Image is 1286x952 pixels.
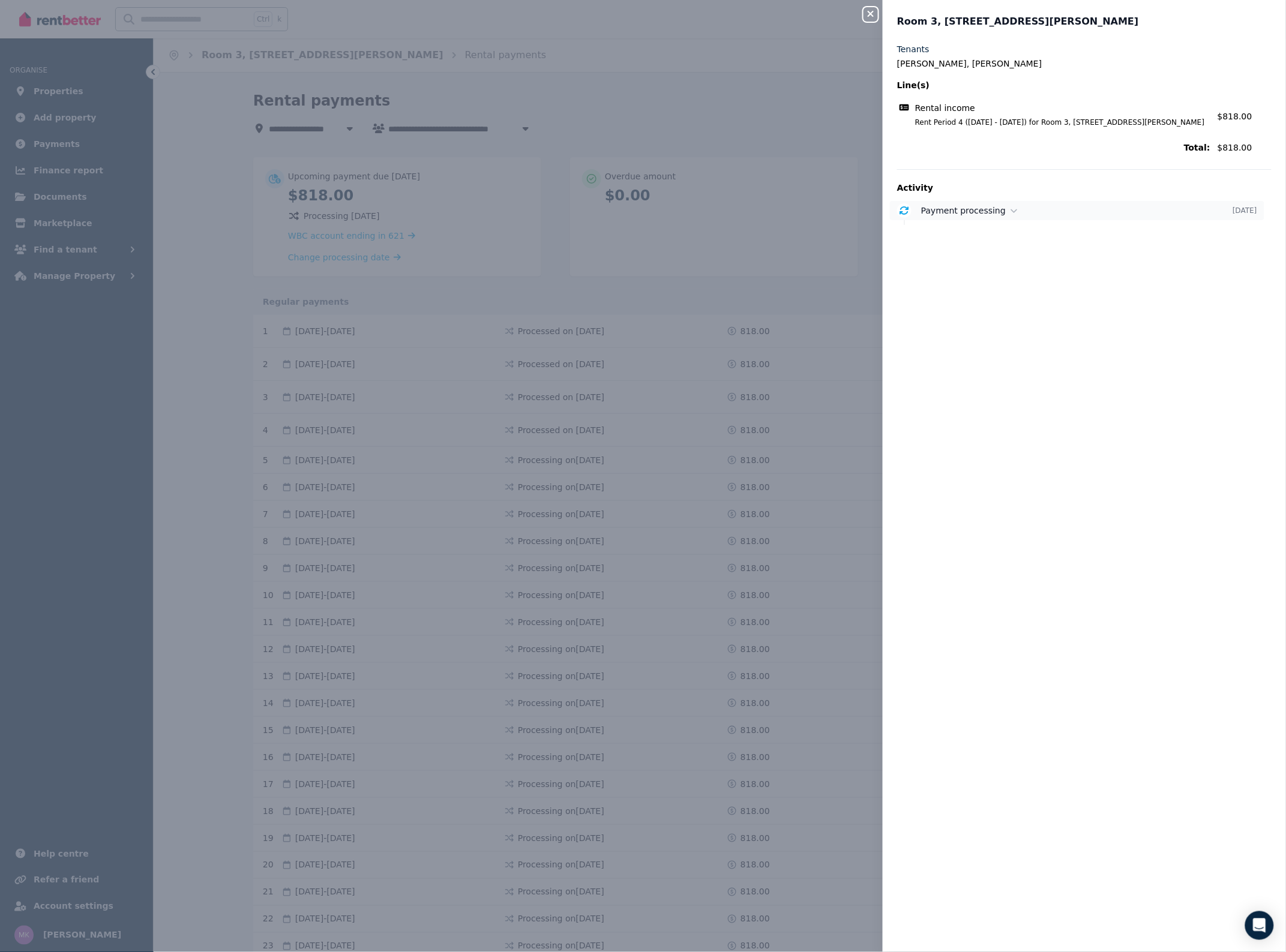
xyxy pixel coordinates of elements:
span: Payment processing [921,206,1006,215]
span: Line(s) [897,79,1210,91]
span: Rental income [915,102,975,114]
span: $818.00 [1218,142,1272,154]
time: [DATE] [1233,206,1257,215]
div: Open Intercom Messenger [1245,911,1274,940]
p: Activity [897,182,1272,194]
label: Tenants [897,43,930,55]
span: $818.00 [1218,112,1252,121]
span: Rent Period 4 ([DATE] - [DATE]) for Room 3, [STREET_ADDRESS][PERSON_NAME] [901,118,1210,127]
span: Room 3, [STREET_ADDRESS][PERSON_NAME] [897,14,1139,29]
span: Total: [897,142,1210,154]
legend: [PERSON_NAME], [PERSON_NAME] [897,58,1272,70]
